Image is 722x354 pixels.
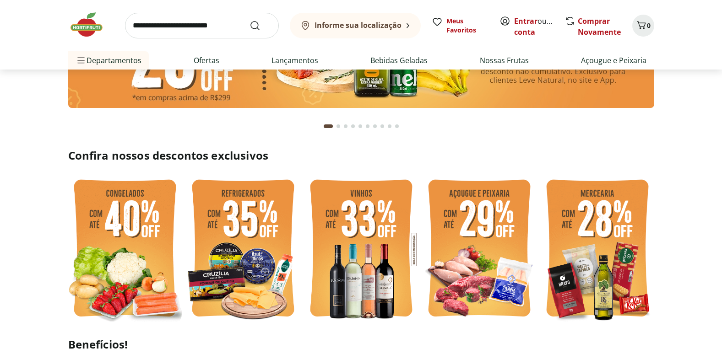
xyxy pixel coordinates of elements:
button: Go to page 3 from fs-carousel [342,115,349,137]
span: Meus Favoritos [446,16,489,35]
span: 0 [647,21,651,30]
h2: Benefícios! [68,338,654,351]
img: açougue [423,174,536,325]
button: Go to page 9 from fs-carousel [386,115,393,137]
button: Current page from fs-carousel [322,115,335,137]
a: Criar conta [514,16,565,37]
button: Go to page 5 from fs-carousel [357,115,364,137]
img: vinho [304,174,418,325]
a: Lançamentos [271,55,318,66]
a: Nossas Frutas [480,55,529,66]
a: Açougue e Peixaria [581,55,646,66]
span: Departamentos [76,49,141,71]
a: Entrar [514,16,537,26]
img: refrigerados [186,174,300,325]
button: Go to page 7 from fs-carousel [371,115,379,137]
button: Go to page 8 from fs-carousel [379,115,386,137]
a: Bebidas Geladas [370,55,428,66]
img: mercearia [541,174,654,325]
button: Informe sua localização [290,13,421,38]
span: ou [514,16,555,38]
a: Meus Favoritos [432,16,489,35]
button: Go to page 6 from fs-carousel [364,115,371,137]
button: Go to page 2 from fs-carousel [335,115,342,137]
button: Go to page 10 from fs-carousel [393,115,401,137]
button: Submit Search [250,20,271,31]
input: search [125,13,279,38]
a: Comprar Novamente [578,16,621,37]
button: Carrinho [632,15,654,37]
img: Hortifruti [68,11,114,38]
a: Ofertas [194,55,219,66]
button: Menu [76,49,87,71]
img: feira [68,174,182,325]
h2: Confira nossos descontos exclusivos [68,148,654,163]
b: Informe sua localização [315,20,402,30]
button: Go to page 4 from fs-carousel [349,115,357,137]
